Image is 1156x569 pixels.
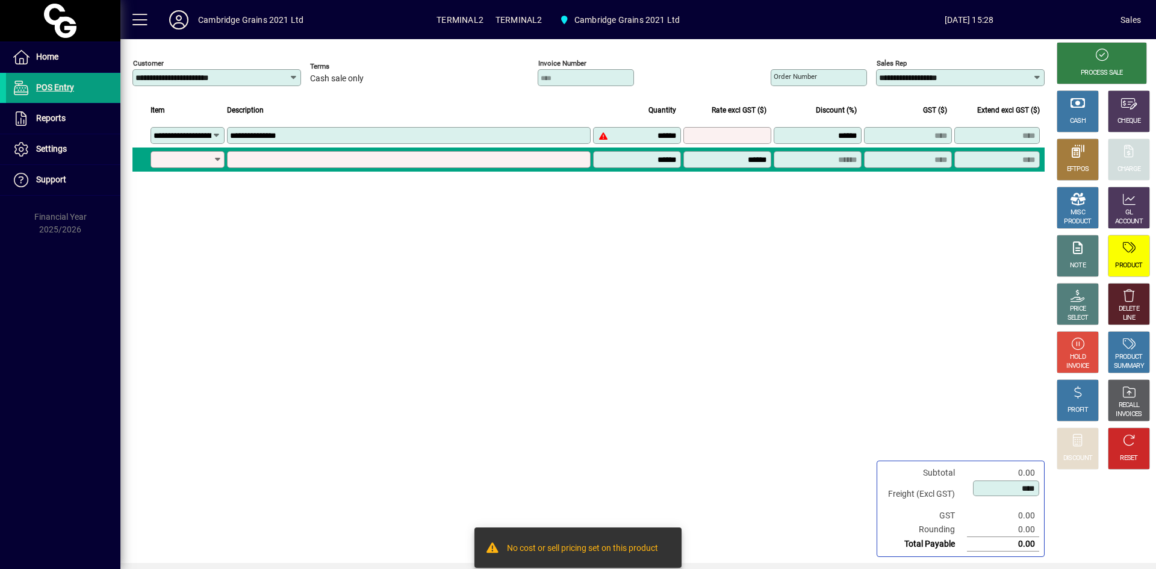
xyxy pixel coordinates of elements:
div: PRODUCT [1115,353,1142,362]
div: GL [1125,208,1133,217]
div: PROCESS SALE [1081,69,1123,78]
span: Discount (%) [816,104,857,117]
div: EFTPOS [1067,165,1089,174]
td: Freight (Excl GST) [882,480,967,509]
span: Quantity [648,104,676,117]
span: Extend excl GST ($) [977,104,1040,117]
div: LINE [1123,314,1135,323]
span: Reports [36,113,66,123]
div: DELETE [1119,305,1139,314]
td: 0.00 [967,509,1039,523]
div: INVOICE [1066,362,1089,371]
td: 0.00 [967,537,1039,552]
span: Item [151,104,165,117]
a: Home [6,42,120,72]
div: PRICE [1070,305,1086,314]
div: NOTE [1070,261,1086,270]
div: INVOICES [1116,410,1142,419]
span: Terms [310,63,382,70]
div: RESET [1120,454,1138,463]
span: Home [36,52,58,61]
td: Subtotal [882,466,967,480]
span: Description [227,104,264,117]
div: No cost or sell pricing set on this product [507,542,658,556]
div: SELECT [1067,314,1089,323]
span: Cash sale only [310,74,364,84]
a: Support [6,165,120,195]
mat-label: Customer [133,59,164,67]
div: RECALL [1119,401,1140,410]
div: ACCOUNT [1115,217,1143,226]
a: Reports [6,104,120,134]
div: Sales [1120,10,1141,30]
td: 0.00 [967,523,1039,537]
div: CASH [1070,117,1086,126]
button: Profile [160,9,198,31]
span: POS Entry [36,82,74,92]
div: CHARGE [1117,165,1141,174]
div: DISCOUNT [1063,454,1092,463]
div: PRODUCT [1115,261,1142,270]
span: [DATE] 15:28 [818,10,1120,30]
span: TERMINAL2 [437,10,483,30]
mat-label: Order number [774,72,817,81]
td: Total Payable [882,537,967,552]
div: PRODUCT [1064,217,1091,226]
td: GST [882,509,967,523]
span: Cambridge Grains 2021 Ltd [554,9,685,31]
div: MISC [1071,208,1085,217]
div: SUMMARY [1114,362,1144,371]
td: 0.00 [967,466,1039,480]
div: HOLD [1070,353,1086,362]
div: Cambridge Grains 2021 Ltd [198,10,303,30]
mat-label: Sales rep [877,59,907,67]
div: CHEQUE [1117,117,1140,126]
span: Rate excl GST ($) [712,104,766,117]
span: Support [36,175,66,184]
div: PROFIT [1067,406,1088,415]
span: GST ($) [923,104,947,117]
a: Settings [6,134,120,164]
span: Cambridge Grains 2021 Ltd [574,10,680,30]
td: Rounding [882,523,967,537]
span: TERMINAL2 [496,10,542,30]
mat-label: Invoice number [538,59,586,67]
span: Settings [36,144,67,154]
